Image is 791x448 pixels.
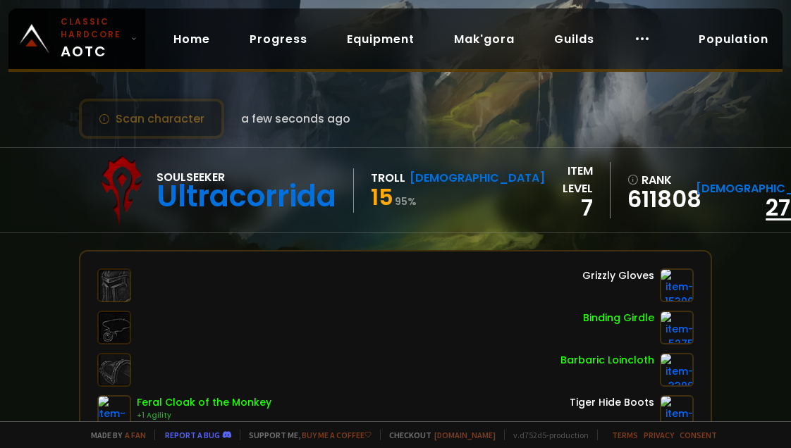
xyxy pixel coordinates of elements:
a: Home [162,25,221,54]
small: 95 % [395,194,417,209]
div: 7 [545,197,593,218]
div: Ultracorrida [157,186,336,207]
span: Checkout [380,430,496,440]
span: 15 [371,181,393,213]
a: Report a bug [165,430,220,440]
a: Terms [612,430,638,440]
div: Troll [371,169,405,187]
div: rank [627,171,688,189]
div: item level [545,162,593,197]
div: [DEMOGRAPHIC_DATA] [410,169,545,187]
div: Soulseeker [157,168,336,186]
a: Privacy [644,430,674,440]
span: a few seconds ago [241,110,350,127]
img: item-3309 [660,353,694,387]
span: AOTC [61,15,125,62]
small: Classic Hardcore [61,15,125,41]
div: Feral Cloak of the Monkey [137,395,271,410]
a: Population [687,25,780,54]
a: Classic HardcoreAOTC [8,8,145,69]
a: 611808 [627,189,688,210]
a: Consent [680,430,717,440]
button: Scan character [79,99,224,139]
img: item-15300 [660,268,694,302]
span: v. d752d5 - production [504,430,589,440]
div: +1 Agility [137,410,271,421]
a: [DOMAIN_NAME] [434,430,496,440]
a: Progress [238,25,319,54]
div: Barbaric Loincloth [560,353,654,368]
a: a fan [125,430,146,440]
span: Made by [82,430,146,440]
img: item-5275 [660,311,694,344]
img: item-4942 [660,395,694,429]
div: Tiger Hide Boots [570,395,654,410]
img: item-15309 [97,395,131,429]
div: Grizzly Gloves [582,268,654,283]
a: Equipment [336,25,426,54]
a: Buy me a coffee [302,430,372,440]
span: Support me, [240,430,372,440]
div: Binding Girdle [583,311,654,325]
a: Guilds [543,25,606,54]
a: Mak'gora [443,25,526,54]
